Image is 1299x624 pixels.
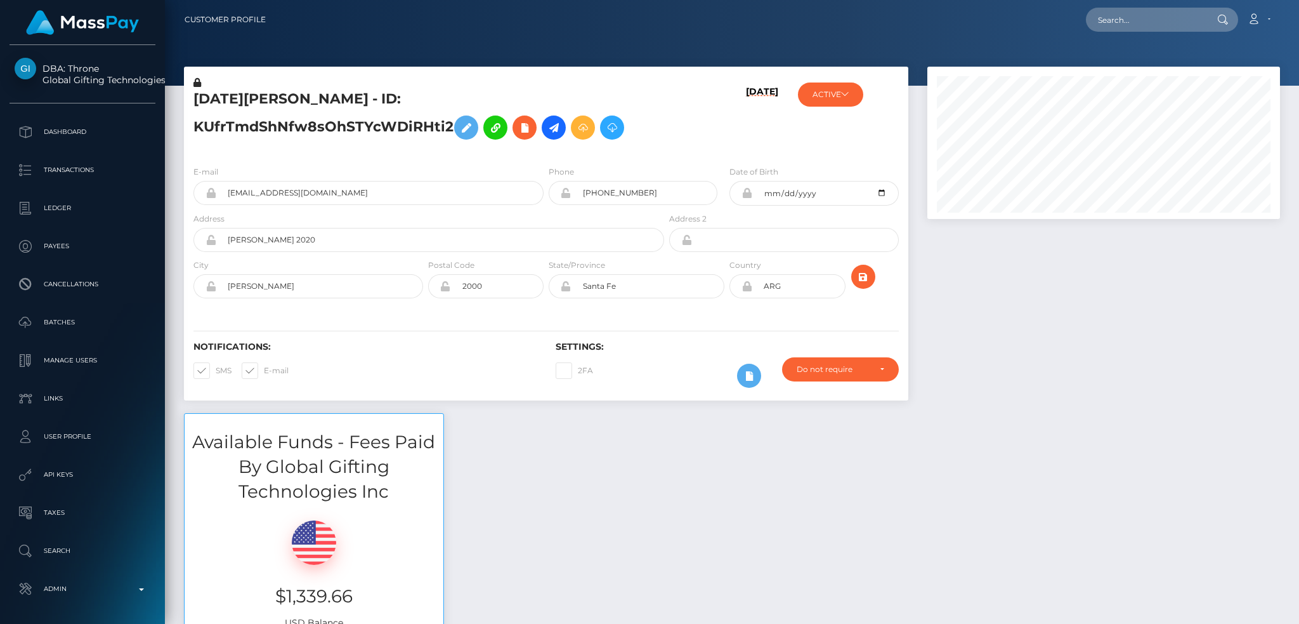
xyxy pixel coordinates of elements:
[15,389,150,408] p: Links
[10,192,155,224] a: Ledger
[193,90,657,146] h5: [DATE][PERSON_NAME] - ID: KUfrTmdShNfw8sOhSTYcWDiRHti2
[193,342,537,352] h6: Notifications:
[15,123,150,142] p: Dashboard
[15,427,150,446] p: User Profile
[10,116,155,148] a: Dashboard
[428,260,474,271] label: Postal Code
[193,166,218,178] label: E-mail
[729,166,778,178] label: Date of Birth
[10,63,155,86] span: DBA: Throne Global Gifting Technologies Inc
[194,584,434,609] h3: $1,339.66
[10,497,155,529] a: Taxes
[798,83,863,107] button: ACTIVE
[10,573,155,605] a: Admin
[15,58,36,79] img: Global Gifting Technologies Inc
[10,459,155,491] a: API Keys
[15,580,150,599] p: Admin
[10,421,155,453] a: User Profile
[10,269,155,300] a: Cancellations
[549,260,605,271] label: State/Province
[15,199,150,218] p: Ledger
[26,10,139,35] img: MassPay Logo
[1086,8,1205,32] input: Search...
[797,364,870,375] div: Do not require
[193,362,232,379] label: SMS
[10,345,155,376] a: Manage Users
[193,213,225,225] label: Address
[556,362,593,379] label: 2FA
[15,465,150,484] p: API Keys
[185,430,443,505] h3: Available Funds - Fees Paid By Global Gifting Technologies Inc
[729,260,761,271] label: Country
[10,307,155,338] a: Batches
[10,535,155,567] a: Search
[15,275,150,294] p: Cancellations
[556,342,899,352] h6: Settings:
[782,357,899,382] button: Do not require
[15,503,150,522] p: Taxes
[15,313,150,332] p: Batches
[15,161,150,180] p: Transactions
[185,6,266,33] a: Customer Profile
[292,521,336,565] img: USD.png
[15,541,150,561] p: Search
[15,237,150,256] p: Payees
[10,230,155,262] a: Payees
[746,86,778,150] h6: [DATE]
[669,213,707,225] label: Address 2
[242,362,289,379] label: E-mail
[549,166,574,178] label: Phone
[15,351,150,370] p: Manage Users
[542,116,566,140] a: Initiate Payout
[10,154,155,186] a: Transactions
[193,260,209,271] label: City
[10,383,155,415] a: Links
